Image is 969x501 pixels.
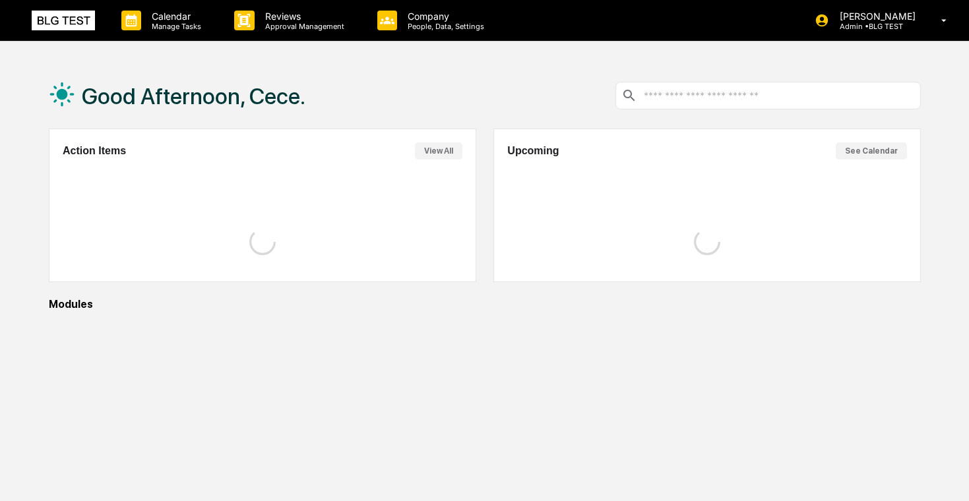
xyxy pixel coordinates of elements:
p: Approval Management [255,22,351,31]
p: Manage Tasks [141,22,208,31]
h1: Good Afternoon, Cece. [82,83,305,109]
p: Calendar [141,11,208,22]
h2: Upcoming [507,145,559,157]
button: See Calendar [836,142,907,160]
p: Admin • BLG TEST [829,22,922,31]
p: Company [397,11,491,22]
p: [PERSON_NAME] [829,11,922,22]
p: Reviews [255,11,351,22]
p: People, Data, Settings [397,22,491,31]
h2: Action Items [63,145,126,157]
div: Modules [49,298,921,310]
img: logo [32,11,95,30]
button: View All [415,142,462,160]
